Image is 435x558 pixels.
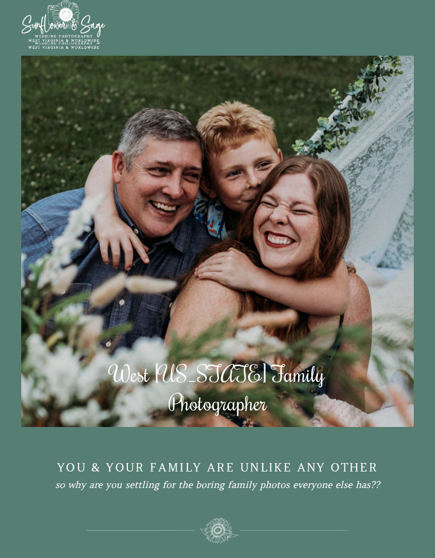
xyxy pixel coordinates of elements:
em: so why are you settling for the boring family photos everyone else has?? [55,479,380,491]
span: [US_STATE] [154,360,267,388]
img: white sunflower divider [86,509,348,552]
span: Family [272,360,325,388]
span: Photographer [169,388,267,416]
img: family enjoys a cuddle and smooch at Morris Park in Fairmont, WV [21,56,414,427]
span: West [110,360,150,388]
h3: You & Your Family Are Unlike Any Other [21,460,414,476]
